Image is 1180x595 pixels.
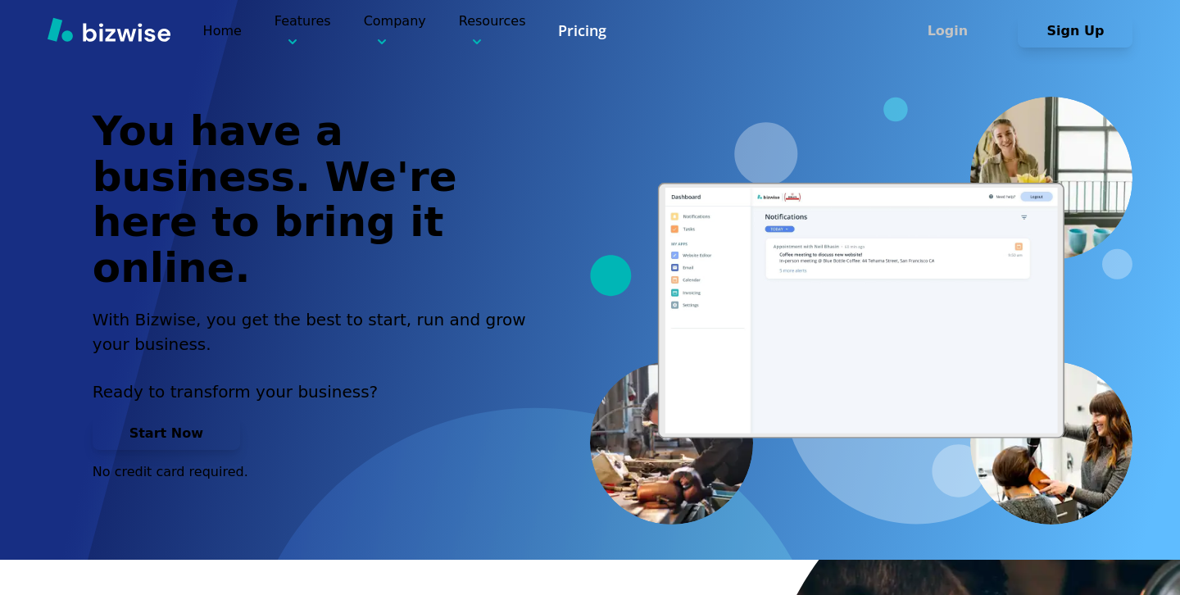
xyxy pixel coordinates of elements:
a: Sign Up [1018,23,1132,39]
p: No credit card required. [93,463,545,481]
a: Pricing [558,20,606,41]
p: Features [275,11,331,50]
img: Bizwise Logo [48,17,170,42]
h1: You have a business. We're here to bring it online. [93,109,545,291]
p: Resources [459,11,526,50]
button: Sign Up [1018,15,1132,48]
a: Login [890,23,1018,39]
a: Home [203,23,242,39]
p: Ready to transform your business? [93,379,545,404]
h2: With Bizwise, you get the best to start, run and grow your business. [93,307,545,357]
a: Start Now [93,425,240,441]
button: Login [890,15,1005,48]
p: Company [364,11,426,50]
button: Start Now [93,417,240,450]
